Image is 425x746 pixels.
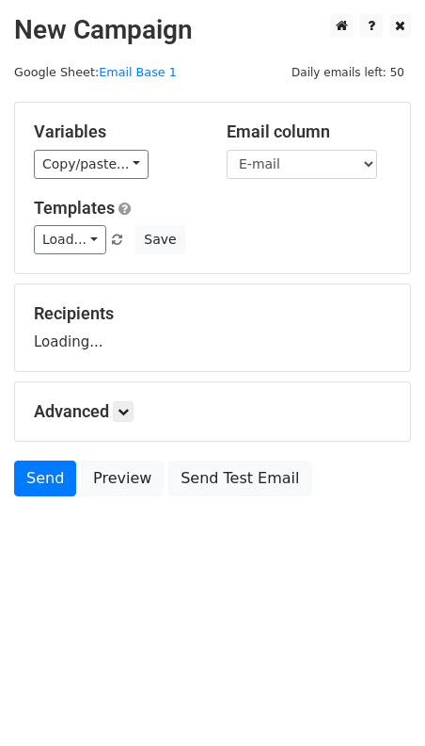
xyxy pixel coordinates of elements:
small: Google Sheet: [14,65,177,79]
a: Preview [81,461,164,496]
h2: New Campaign [14,14,411,46]
h5: Advanced [34,401,391,422]
button: Save [135,225,184,254]
div: Loading... [34,303,391,352]
a: Load... [34,225,106,254]
h5: Recipients [34,303,391,324]
a: Copy/paste... [34,150,149,179]
a: Templates [34,198,115,218]
a: Daily emails left: 50 [285,65,411,79]
a: Send Test Email [168,461,311,496]
iframe: Chat Widget [331,656,425,746]
a: Send [14,461,76,496]
a: Email Base 1 [99,65,177,79]
span: Daily emails left: 50 [285,62,411,83]
h5: Variables [34,122,198,142]
h5: Email column [227,122,391,142]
